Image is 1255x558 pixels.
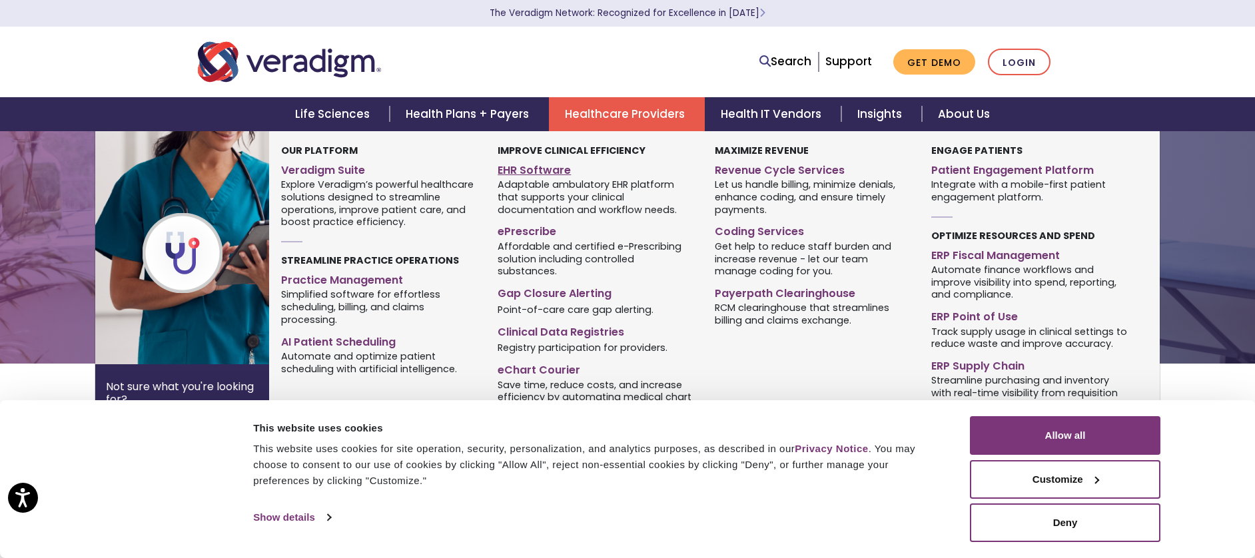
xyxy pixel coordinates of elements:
[715,239,911,278] span: Get help to reduce staff burden and increase revenue - let our team manage coding for you.
[498,358,694,378] a: eChart Courier
[281,178,478,228] span: Explore Veradigm’s powerful healthcare solutions designed to streamline operations, improve patie...
[715,158,911,178] a: Revenue Cycle Services
[970,503,1160,542] button: Deny
[705,97,841,131] a: Health IT Vendors
[970,460,1160,499] button: Customize
[498,302,653,316] span: Point-of-care care gap alerting.
[931,262,1128,301] span: Automate finance workflows and improve visibility into spend, reporting, and compliance.
[498,378,694,416] span: Save time, reduce costs, and increase efficiency by automating medical chart retrieval.
[922,97,1006,131] a: About Us
[825,53,872,69] a: Support
[498,341,667,354] span: Registry participation for providers.
[795,443,868,454] a: Privacy Notice
[931,229,1095,242] strong: Optimize Resources and Spend
[281,254,459,267] strong: Streamline Practice Operations
[498,220,694,239] a: ePrescribe
[893,49,975,75] a: Get Demo
[253,441,940,489] div: This website uses cookies for site operation, security, personalization, and analytics purposes, ...
[970,416,1160,455] button: Allow all
[988,49,1050,76] a: Login
[281,349,478,375] span: Automate and optimize patient scheduling with artificial intelligence.
[498,239,694,278] span: Affordable and certified e-Prescribing solution including controlled substances.
[253,420,940,436] div: This website uses cookies
[253,507,330,527] a: Show details
[281,288,478,326] span: Simplified software for effortless scheduling, billing, and claims processing.
[715,282,911,301] a: Payerpath Clearinghouse
[759,7,765,19] span: Learn More
[498,178,694,216] span: Adaptable ambulatory EHR platform that supports your clinical documentation and workflow needs.
[498,144,645,157] strong: Improve Clinical Efficiency
[498,158,694,178] a: EHR Software
[490,7,765,19] a: The Veradigm Network: Recognized for Excellence in [DATE]Learn More
[549,97,705,131] a: Healthcare Providers
[281,330,478,350] a: AI Patient Scheduling
[931,305,1128,324] a: ERP Point of Use
[931,354,1128,374] a: ERP Supply Chain
[841,97,922,131] a: Insights
[281,144,358,157] strong: Our Platform
[931,374,1128,412] span: Streamline purchasing and inventory with real-time visibility from requisition to delivery.
[95,131,310,364] img: Healthcare Provider
[106,380,258,406] p: Not sure what you're looking for?
[931,158,1128,178] a: Patient Engagement Platform
[198,40,381,84] img: Veradigm logo
[931,144,1023,157] strong: Engage Patients
[279,97,390,131] a: Life Sciences
[390,97,549,131] a: Health Plans + Payers
[931,324,1128,350] span: Track supply usage in clinical settings to reduce waste and improve accuracy.
[931,244,1128,263] a: ERP Fiscal Management
[715,144,809,157] strong: Maximize Revenue
[498,320,694,340] a: Clinical Data Registries
[281,268,478,288] a: Practice Management
[715,178,911,216] span: Let us handle billing, minimize denials, enhance coding, and ensure timely payments.
[498,282,694,301] a: Gap Closure Alerting
[715,301,911,327] span: RCM clearinghouse that streamlines billing and claims exchange.
[281,158,478,178] a: Veradigm Suite
[931,178,1128,204] span: Integrate with a mobile-first patient engagement platform.
[759,53,811,71] a: Search
[715,220,911,239] a: Coding Services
